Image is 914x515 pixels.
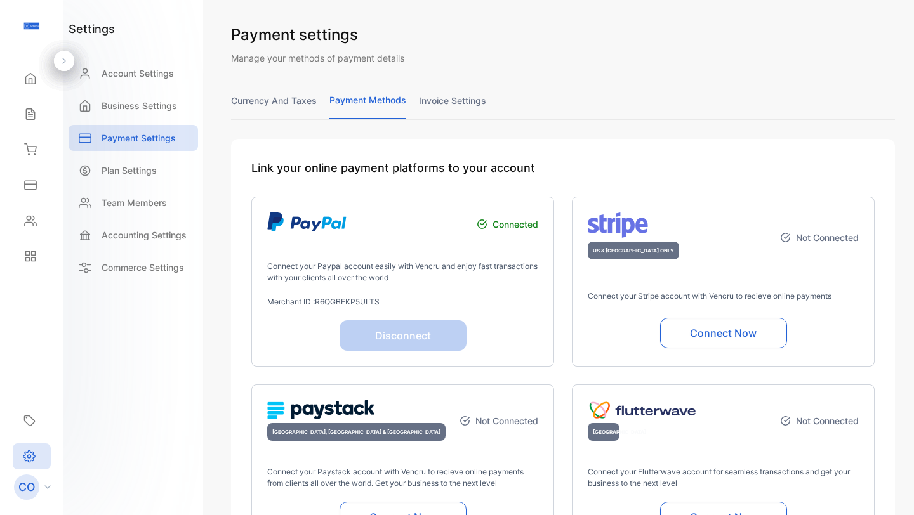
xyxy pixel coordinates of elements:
[329,93,406,119] a: payment methods
[588,423,619,441] div: [GEOGRAPHIC_DATA]
[69,93,198,119] a: Business Settings
[267,261,538,284] p: Connect your Paypal account easily with Vencru and enjoy fast transactions with your clients all ...
[102,261,184,274] p: Commerce Settings
[475,414,538,427] p: Not Connected
[419,94,486,119] a: invoice settings
[102,164,157,177] p: Plan Settings
[493,218,538,231] p: Connected
[231,51,895,65] p: Manage your methods of payment details
[340,320,467,351] button: Disconnect
[588,290,859,302] p: Connect your Stripe account with Vencru to recieve online payments
[267,296,538,308] p: Merchant ID : R6QGBEKP5ULTS
[267,400,374,419] img: logo
[231,23,895,46] h1: Payment settings
[588,242,679,259] div: US & [GEOGRAPHIC_DATA] ONLY
[588,466,859,489] p: Connect your Flutterwave account for seamless transactions and get your business to the next level
[660,318,787,348] button: Connect Now
[267,212,347,231] img: logo
[588,400,701,419] img: logo
[231,94,317,119] a: currency and taxes
[69,125,198,151] a: Payment Settings
[18,479,35,495] p: CO
[267,423,446,441] div: [GEOGRAPHIC_DATA], [GEOGRAPHIC_DATA] & [GEOGRAPHIC_DATA]
[102,196,167,209] p: Team Members
[102,99,177,112] p: Business Settings
[796,231,859,244] p: Not Connected
[69,20,115,37] h1: settings
[69,60,198,86] a: Account Settings
[267,466,538,489] p: Connect your Paystack account with Vencru to recieve online payments from clients all over the wo...
[69,254,198,280] a: Commerce Settings
[588,212,648,238] img: logo
[102,131,176,145] p: Payment Settings
[69,190,198,216] a: Team Members
[69,157,198,183] a: Plan Settings
[22,16,41,36] img: logo
[251,159,875,176] h1: Link your online payment platforms to your account
[102,67,174,80] p: Account Settings
[69,222,198,248] a: Accounting Settings
[102,228,187,242] p: Accounting Settings
[796,414,859,427] p: Not Connected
